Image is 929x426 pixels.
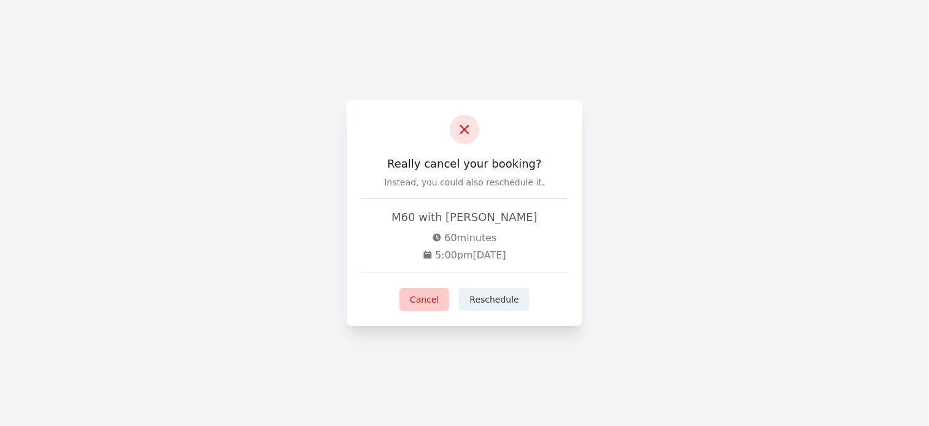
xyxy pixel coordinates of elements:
h3: Really cancel your booking? [361,157,568,171]
button: Cancel [399,288,449,311]
p: Instead, you could also reschedule it. [361,176,568,188]
p: 60 minutes [361,231,568,246]
button: Reschedule [459,288,529,311]
h2: M60 with [PERSON_NAME] [361,209,568,226]
p: 5:00pm[DATE] [361,248,568,263]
